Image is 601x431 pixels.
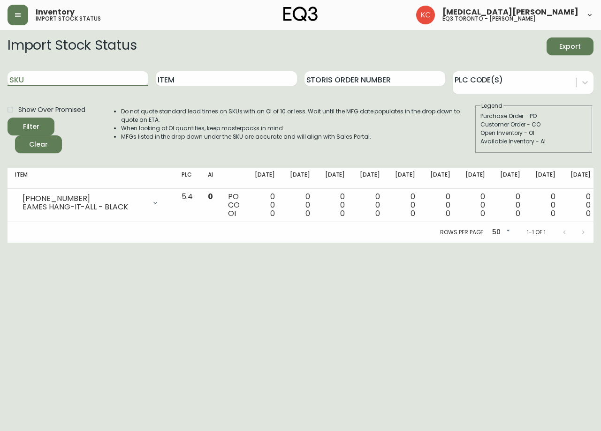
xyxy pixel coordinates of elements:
th: PLC [174,168,200,189]
th: [DATE] [352,168,388,189]
th: [DATE] [282,168,318,189]
span: Clear [23,139,54,150]
div: 0 0 [360,193,380,218]
li: When looking at OI quantities, keep masterpacks in mind. [121,124,474,133]
span: 0 [446,208,450,219]
span: Export [554,41,586,52]
th: [DATE] [493,168,528,189]
button: Clear [15,135,62,153]
div: 0 0 [571,193,591,218]
th: [DATE] [528,168,563,189]
button: Filter [8,118,54,135]
div: [PHONE_NUMBER]EAMES HANG-IT-ALL - BLACK [15,193,167,213]
div: Customer Order - CO [480,120,587,129]
button: Export [547,37,593,55]
th: Item [8,168,174,189]
span: 0 [270,208,275,219]
div: 0 0 [500,193,520,218]
span: 0 [208,191,213,202]
h5: eq3 toronto - [PERSON_NAME] [442,16,536,22]
div: Filter [23,121,39,133]
div: 0 0 [395,193,415,218]
div: 50 [488,225,512,240]
div: 0 0 [290,193,310,218]
th: AI [200,168,221,189]
th: [DATE] [423,168,458,189]
li: Do not quote standard lead times on SKUs with an OI of 10 or less. Wait until the MFG date popula... [121,107,474,124]
div: 0 0 [535,193,555,218]
div: 0 0 [255,193,275,218]
img: logo [283,7,318,22]
th: [DATE] [458,168,493,189]
td: 5.4 [174,189,200,222]
p: Rows per page: [440,228,485,237]
span: 0 [551,208,555,219]
div: [PHONE_NUMBER] [23,194,146,203]
th: [DATE] [388,168,423,189]
th: [DATE] [247,168,282,189]
span: Show Over Promised [18,105,85,115]
img: 6487344ffbf0e7f3b216948508909409 [416,6,435,24]
span: 0 [586,208,591,219]
div: 0 0 [430,193,450,218]
th: [DATE] [318,168,353,189]
th: [DATE] [563,168,598,189]
span: 0 [305,208,310,219]
span: OI [228,208,236,219]
span: 0 [411,208,415,219]
div: Available Inventory - AI [480,137,587,146]
div: 0 0 [325,193,345,218]
div: Open Inventory - OI [480,129,587,137]
span: 0 [340,208,345,219]
h5: import stock status [36,16,101,22]
div: Purchase Order - PO [480,112,587,120]
span: [MEDICAL_DATA][PERSON_NAME] [442,8,578,16]
span: 0 [516,208,520,219]
div: 0 0 [465,193,486,218]
li: MFGs listed in the drop down under the SKU are accurate and will align with Sales Portal. [121,133,474,141]
span: 0 [375,208,380,219]
h2: Import Stock Status [8,37,137,55]
span: Inventory [36,8,75,16]
div: PO CO [228,193,240,218]
legend: Legend [480,102,503,110]
p: 1-1 of 1 [527,228,546,237]
div: EAMES HANG-IT-ALL - BLACK [23,203,146,211]
span: 0 [480,208,485,219]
